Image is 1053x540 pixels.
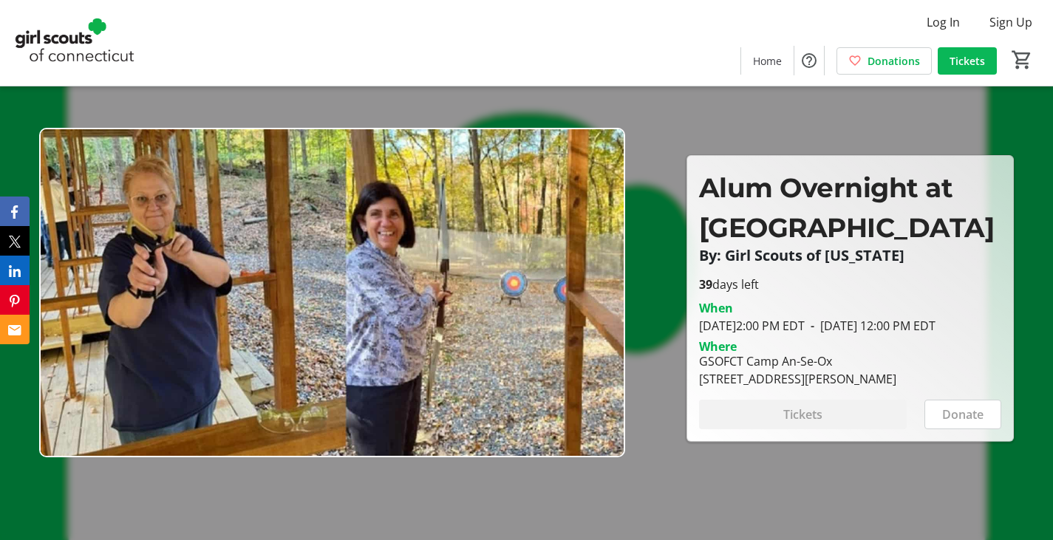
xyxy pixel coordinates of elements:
[699,171,995,244] span: Alum Overnight at [GEOGRAPHIC_DATA]
[1009,47,1035,73] button: Cart
[915,10,972,34] button: Log In
[950,53,985,69] span: Tickets
[805,318,820,334] span: -
[989,13,1032,31] span: Sign Up
[868,53,920,69] span: Donations
[805,318,936,334] span: [DATE] 12:00 PM EDT
[699,352,896,370] div: GSOFCT Camp An-Se-Ox
[699,247,1001,264] p: By: Girl Scouts of [US_STATE]
[699,341,737,352] div: Where
[699,276,1001,293] p: days left
[753,53,782,69] span: Home
[9,6,140,80] img: Girl Scouts of Connecticut's Logo
[978,10,1044,34] button: Sign Up
[699,370,896,388] div: [STREET_ADDRESS][PERSON_NAME]
[938,47,997,75] a: Tickets
[794,46,824,75] button: Help
[927,13,960,31] span: Log In
[699,299,733,317] div: When
[699,276,712,293] span: 39
[39,128,625,457] img: Campaign CTA Media Photo
[836,47,932,75] a: Donations
[699,318,805,334] span: [DATE] 2:00 PM EDT
[741,47,794,75] a: Home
